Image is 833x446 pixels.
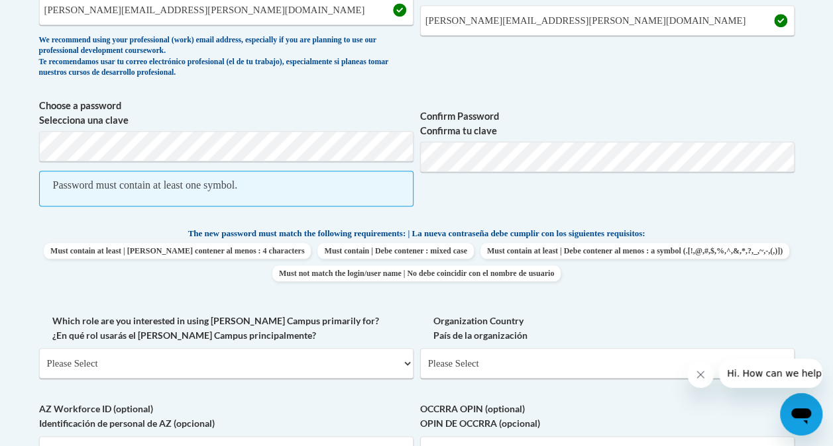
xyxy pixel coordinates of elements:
[39,402,414,431] label: AZ Workforce ID (optional) Identificación de personal de AZ (opcional)
[44,243,311,259] span: Must contain at least | [PERSON_NAME] contener al menos : 4 characters
[719,359,822,388] iframe: Message from company
[39,35,414,79] div: We recommend using your professional (work) email address, especially if you are planning to use ...
[272,265,561,281] span: Must not match the login/user name | No debe coincidir con el nombre de usuario
[317,243,473,259] span: Must contain | Debe contener : mixed case
[420,5,795,36] input: Required
[188,228,645,240] span: The new password must match the following requirements: | La nueva contraseña debe cumplir con lo...
[480,243,789,259] span: Must contain at least | Debe contener al menos : a symbol (.[!,@,#,$,%,^,&,*,?,_,~,-,(,)])
[420,402,795,431] label: OCCRRA OPIN (optional) OPIN DE OCCRRA (opcional)
[420,109,795,138] label: Confirm Password Confirma tu clave
[780,393,822,435] iframe: Button to launch messaging window
[39,99,414,128] label: Choose a password Selecciona una clave
[687,361,714,388] iframe: Close message
[8,9,107,20] span: Hi. How can we help?
[53,178,238,193] div: Password must contain at least one symbol.
[420,314,795,343] label: Organization Country País de la organización
[39,314,414,343] label: Which role are you interested in using [PERSON_NAME] Campus primarily for? ¿En qué rol usarás el ...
